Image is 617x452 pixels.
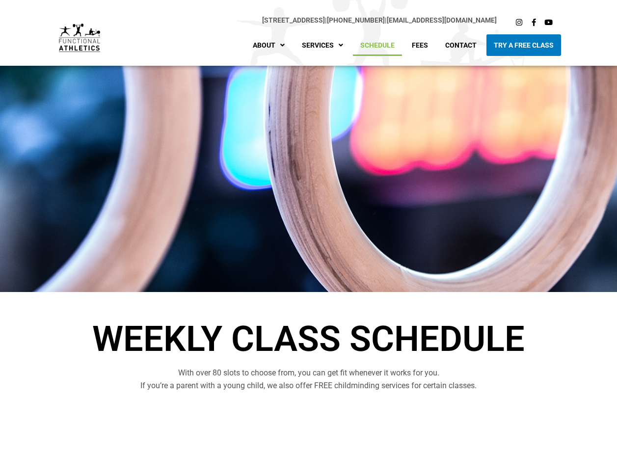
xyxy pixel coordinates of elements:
[438,34,484,56] a: Contact
[486,34,561,56] a: Try A Free Class
[59,24,100,52] img: default-logo
[262,16,327,24] span: |
[387,16,497,24] a: [EMAIL_ADDRESS][DOMAIN_NAME]
[404,34,435,56] a: Fees
[353,34,402,56] a: Schedule
[120,15,497,26] p: |
[262,16,325,24] a: [STREET_ADDRESS]
[295,34,350,56] a: Services
[34,321,584,357] h1: Weekly Class Schedule
[245,34,292,56] a: About
[327,16,385,24] a: [PHONE_NUMBER]
[34,367,584,393] p: With over 80 slots to choose from, you can get fit whenever it works for you. If you’re a parent ...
